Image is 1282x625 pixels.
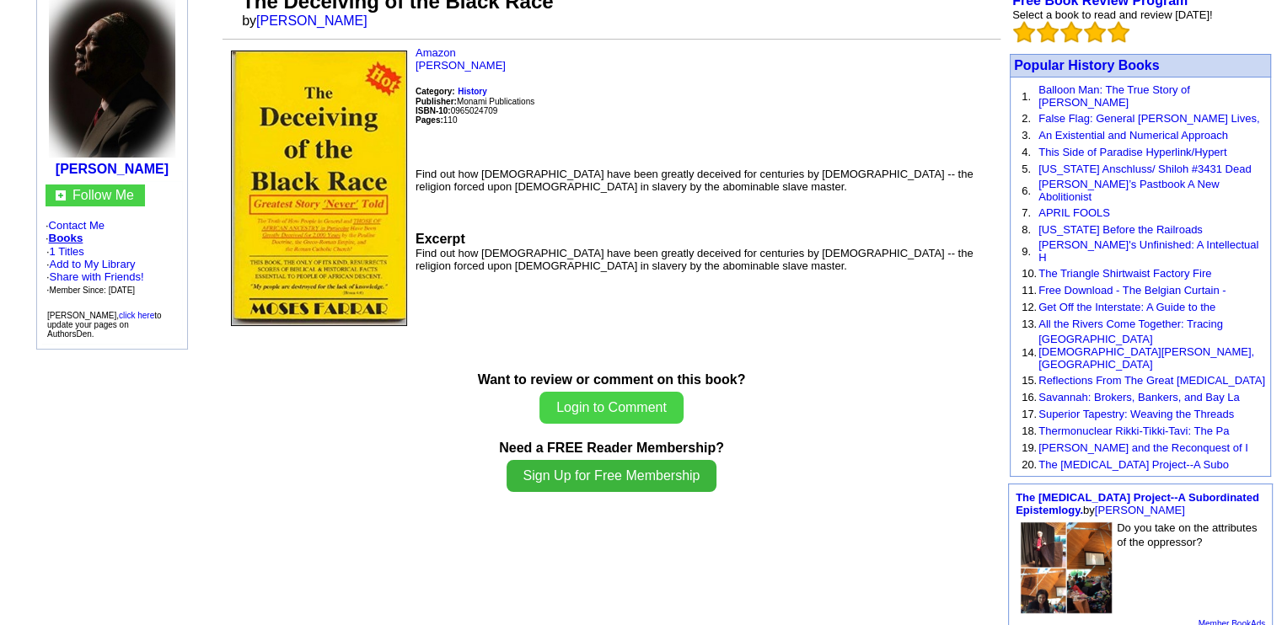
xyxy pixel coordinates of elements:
[416,46,456,59] a: Amazon
[416,97,534,106] font: Monami Publications
[458,87,486,96] b: History
[1022,267,1037,280] font: 10.
[1038,163,1251,175] a: [US_STATE] Anschluss/ Shiloh #3431 Dead
[47,311,162,339] font: [PERSON_NAME], to update your pages on AuthorsDen.
[1022,408,1037,420] font: 17.
[49,232,83,244] a: Books
[1022,318,1037,330] font: 13.
[56,190,66,200] img: gc.jpg
[1022,284,1037,296] font: 11.
[1038,425,1229,437] a: Thermonuclear Rikki-Tikki-Tavi: The Pa
[1038,238,1258,264] a: [PERSON_NAME]'s Unfinished: A Intellectual H
[416,137,837,154] iframe: fb:like Facebook Social Plugin
[1038,333,1254,371] a: [GEOGRAPHIC_DATA][DEMOGRAPHIC_DATA][PERSON_NAME], [GEOGRAPHIC_DATA]
[1022,391,1037,403] font: 16.
[416,115,443,125] b: Pages:
[1022,245,1031,258] font: 9.
[1038,318,1223,330] a: All the Rivers Come Together: Tracing
[1060,21,1082,43] img: bigemptystars.png
[507,470,717,483] a: Sign Up for Free Membership
[1038,178,1219,203] a: [PERSON_NAME]’s Pastbook A New Abolitionist
[478,372,746,387] b: Want to review or comment on this book?
[1095,504,1185,516] a: [PERSON_NAME]
[1013,21,1035,43] img: bigemptystars.png
[1022,146,1031,158] font: 4.
[1022,441,1037,454] font: 19.
[49,219,105,232] a: Contact Me
[119,311,154,320] a: click here
[1022,458,1037,471] font: 20.
[416,87,455,96] b: Category:
[1022,346,1037,359] font: 14.
[539,402,684,414] a: Login to Comment
[539,392,684,424] button: Login to Comment
[416,97,457,106] b: Publisher:
[1038,374,1265,387] a: Reflections From The Great [MEDICAL_DATA]
[1108,21,1129,43] img: bigemptystars.png
[46,258,144,296] font: · · ·
[1038,408,1234,420] a: Superior Tapestry: Weaving the Threads
[1038,391,1239,403] a: Savannah: Brokers, Bankers, and Bay La
[46,219,179,296] font: · ·
[50,286,136,295] font: Member Since: [DATE]
[416,59,506,72] a: [PERSON_NAME]
[1020,521,1113,614] img: 68274.jpeg
[1038,441,1248,454] a: [PERSON_NAME] and the Reconquest of I
[1038,458,1229,471] a: The [MEDICAL_DATA] Project--A Subo
[50,270,144,283] a: Share with Friends!
[1022,112,1031,125] font: 2.
[1022,206,1031,219] font: 7.
[507,460,717,492] button: Sign Up for Free Membership
[1012,8,1213,21] font: Select a book to read and review [DATE]!
[1038,223,1203,236] a: [US_STATE] Before the Railroads
[1022,374,1037,387] font: 15.
[1022,90,1031,103] font: 1.
[1038,301,1215,313] a: Get Off the Interstate: A Guide to the
[1117,521,1257,548] font: Do you take on the attributes of the oppressor?
[242,13,378,28] font: by
[1022,184,1031,197] font: 6.
[416,106,497,115] font: 0965024709
[1038,284,1226,296] a: Free Download - The Belgian Curtain -
[56,162,169,176] a: [PERSON_NAME]
[1016,491,1259,516] font: by
[1038,267,1211,280] a: The Triangle Shirtwaist Factory Fire
[1014,58,1159,72] a: Popular History Books
[1038,112,1259,125] a: False Flag: General [PERSON_NAME] Lives,
[1037,21,1059,43] img: bigemptystars.png
[458,84,486,97] a: History
[1022,425,1037,437] font: 18.
[416,106,451,115] b: ISBN-10:
[50,258,136,270] a: Add to My Library
[50,245,84,258] a: 1 Titles
[231,51,407,326] img: 35240.jpg
[1038,206,1110,219] a: APRIL FOOLS
[1022,163,1031,175] font: 5.
[416,168,974,193] font: Find out how [DEMOGRAPHIC_DATA] have been greatly deceived for centuries by [DEMOGRAPHIC_DATA] --...
[416,247,974,272] font: Find out how [DEMOGRAPHIC_DATA] have been greatly deceived for centuries by [DEMOGRAPHIC_DATA] --...
[499,441,724,455] b: Need a FREE Reader Membership?
[1022,223,1031,236] font: 8.
[1038,146,1226,158] a: This Side of Paradise Hyperlink/Hypert
[1022,129,1031,142] font: 3.
[1016,491,1259,516] a: The [MEDICAL_DATA] Project--A Subordinated Epistemlogy.
[1084,21,1106,43] img: bigemptystars.png
[1038,83,1190,109] a: Balloon Man: The True Story of [PERSON_NAME]
[256,13,367,28] a: [PERSON_NAME]
[1022,301,1037,313] font: 12.
[72,188,134,202] a: Follow Me
[416,115,457,125] font: 110
[1038,129,1228,142] a: An Existential and Numerical Approach
[46,245,144,296] font: ·
[416,232,465,246] font: Excerpt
